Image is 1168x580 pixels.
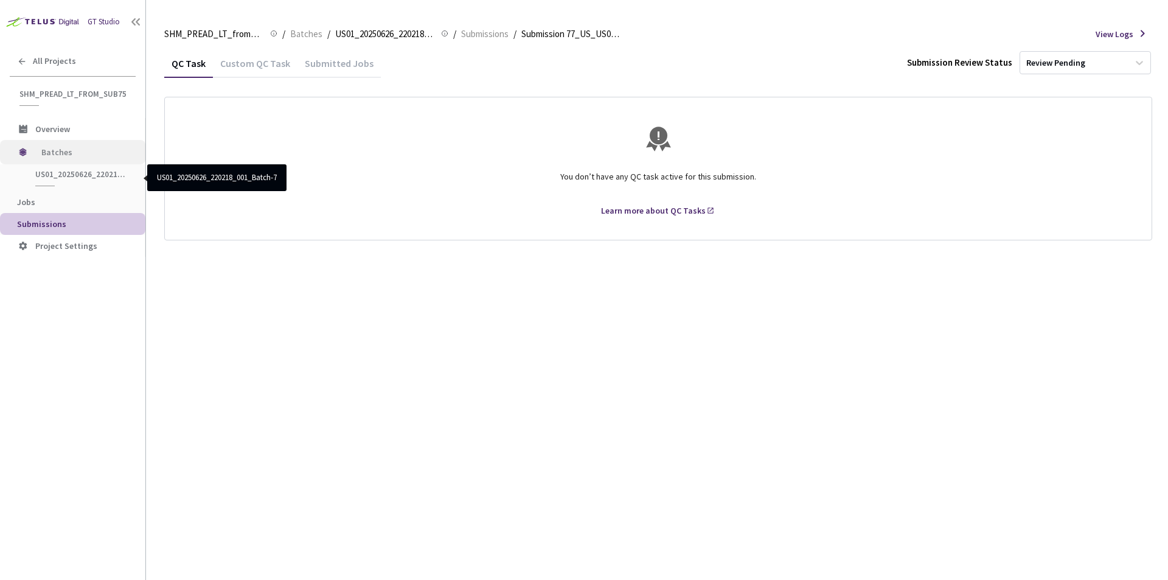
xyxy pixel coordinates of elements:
span: All Projects [33,56,76,66]
a: Submissions [459,27,511,40]
span: Submission 77_US_US01_20250626_220218 [521,27,620,41]
div: You don’t have any QC task active for this submission. [179,161,1137,204]
div: Learn more about QC Tasks [601,204,706,217]
li: / [453,27,456,41]
span: Project Settings [35,240,97,251]
div: GT Studio [88,16,120,28]
div: QC Task [164,57,213,78]
li: / [327,27,330,41]
span: US01_20250626_220218_001_Batch-7 [335,27,434,41]
span: Jobs [17,197,35,208]
span: Batches [41,140,125,164]
span: Submissions [461,27,509,41]
div: Review Pending [1026,57,1085,69]
div: Submission Review Status [907,56,1012,69]
span: SHM_PREAD_LT_from_Sub75 [19,89,128,99]
span: Overview [35,124,70,135]
span: Batches [290,27,322,41]
span: Submissions [17,218,66,229]
li: / [513,27,516,41]
span: US01_20250626_220218_001_Batch-7 [35,169,125,180]
div: Custom QC Task [213,57,297,78]
li: / [282,27,285,41]
span: SHM_PREAD_LT_from_Sub75 [164,27,263,41]
a: Batches [288,27,325,40]
span: View Logs [1096,28,1133,40]
div: Submitted Jobs [297,57,381,78]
